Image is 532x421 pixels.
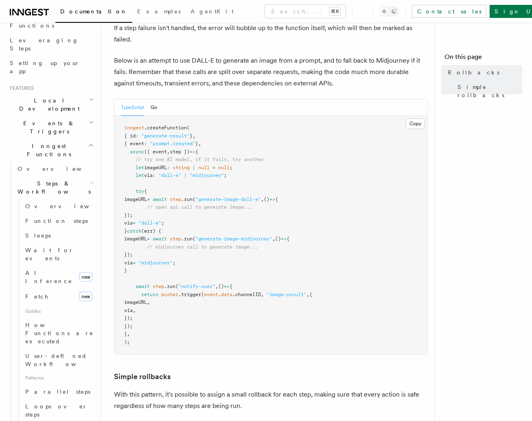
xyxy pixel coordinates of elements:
[10,37,79,52] span: Leveraging Steps
[167,165,170,170] span: :
[164,284,175,289] span: .run
[195,236,272,242] span: "generate-image-midjourney"
[454,80,522,103] a: Simple rollbacks
[151,99,157,116] button: Go
[281,236,287,242] span: =>
[287,236,289,242] span: {
[147,244,258,250] span: // midjourney call to generate image...
[114,55,428,89] p: Below is an attempt to use DALL-E to generate an image from a prompt, and to fall back to Midjour...
[272,236,275,242] span: ,
[133,308,136,313] span: ,
[138,260,173,266] span: "midjourney"
[198,141,201,146] span: ,
[136,188,144,194] span: try
[215,284,218,289] span: ,
[224,172,227,178] span: ;
[167,149,170,155] span: ,
[144,172,153,178] span: via
[198,165,210,170] span: null
[22,288,96,305] a: Fetchnew
[18,166,101,172] span: Overview
[124,133,136,139] span: { id
[218,165,230,170] span: null
[114,22,428,45] p: If a step failure isn't handled, the error will bubble up to the function itself, which will then...
[124,141,144,146] span: { event
[204,292,218,297] span: event
[124,299,147,305] span: imageURL
[124,260,133,266] span: via
[144,188,147,194] span: {
[141,133,190,139] span: "generate-result"
[133,260,136,266] span: =
[144,141,147,146] span: :
[136,284,150,289] span: await
[136,172,144,178] span: let
[267,292,307,297] span: "image-result"
[136,157,264,162] span: // try one AI model, if it fails, try another
[170,149,190,155] span: step })
[60,8,127,15] span: Documentation
[25,322,94,345] span: How Functions are executed
[22,371,96,384] span: Patterns
[14,179,91,196] span: Steps & Workflows
[193,196,195,202] span: (
[147,204,252,210] span: // open api call to generate image...
[161,292,178,297] span: pusher
[175,284,178,289] span: (
[22,349,96,371] a: User-defined Workflows
[7,119,89,135] span: Events & Triggers
[138,220,161,226] span: "dall-e"
[132,2,186,22] a: Examples
[22,243,96,266] a: Wait for events
[379,7,399,16] button: Toggle dark mode
[124,252,133,257] span: });
[22,199,96,214] a: Overview
[264,196,269,202] span: ()
[150,141,195,146] span: "prompt.created"
[193,236,195,242] span: (
[309,292,312,297] span: {
[444,65,522,80] a: Rollbacks
[124,236,147,242] span: imageURL
[7,93,96,116] button: Local Development
[158,172,181,178] span: "dall-e"
[147,196,150,202] span: =
[275,236,281,242] span: ()
[195,149,198,155] span: {
[181,196,193,202] span: .run
[144,125,187,131] span: .createFunction
[7,56,96,79] a: Setting up your app
[7,116,96,139] button: Events & Triggers
[124,220,133,226] span: via
[25,232,51,239] span: Sleeps
[14,161,96,176] a: Overview
[7,142,88,158] span: Inngest Functions
[136,165,144,170] span: let
[195,196,261,202] span: "generate-image-dall-e"
[261,292,264,297] span: ,
[79,272,92,282] span: new
[25,203,109,209] span: Overview
[187,125,190,131] span: (
[25,403,88,418] span: Loops over steps
[25,270,72,284] span: AI Inference
[275,196,278,202] span: {
[307,292,309,297] span: ,
[124,196,147,202] span: imageURL
[458,83,522,99] span: Simple rollbacks
[193,133,195,139] span: ,
[190,133,193,139] span: }
[124,212,133,218] span: });
[153,236,167,242] span: await
[230,284,232,289] span: {
[329,7,341,15] kbd: ⌘K
[133,220,136,226] span: =
[10,60,80,74] span: Setting up your app
[124,228,127,234] span: }
[144,165,167,170] span: imageURL
[218,292,221,297] span: .
[22,214,96,228] a: Function steps
[224,284,230,289] span: =>
[144,149,167,155] span: ({ event
[121,99,144,116] button: TypeScript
